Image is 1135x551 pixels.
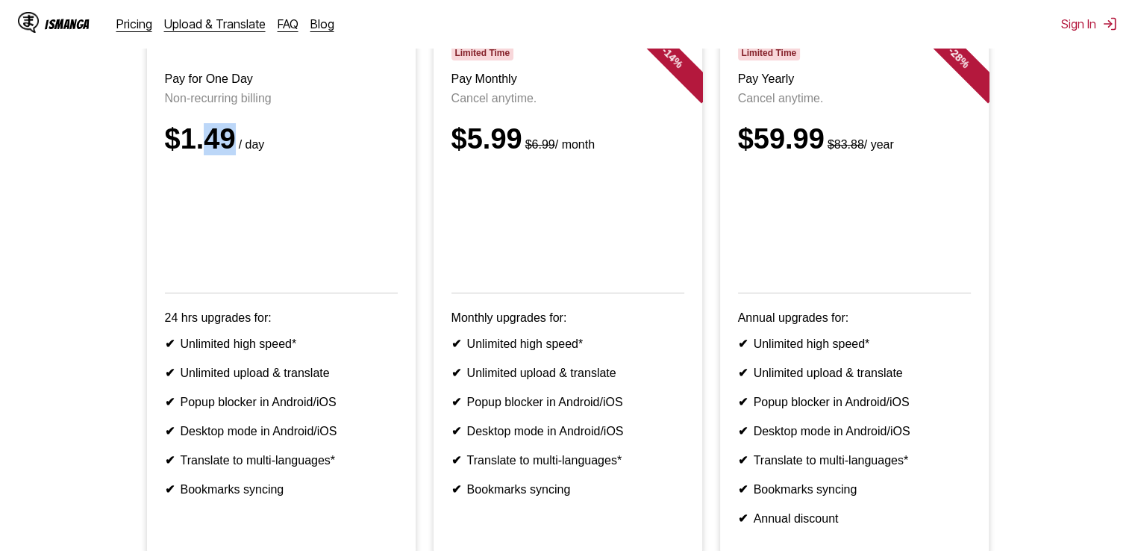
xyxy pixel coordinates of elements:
[45,17,90,31] div: IsManga
[310,16,334,31] a: Blog
[451,482,684,496] li: Bookmarks syncing
[738,337,971,351] li: Unlimited high speed*
[451,72,684,86] h3: Pay Monthly
[451,366,684,380] li: Unlimited upload & translate
[18,12,116,36] a: IsManga LogoIsManga
[451,367,461,379] b: ✔
[451,123,684,155] div: $5.99
[165,92,398,105] p: Non-recurring billing
[738,46,800,60] span: Limited Time
[451,483,461,496] b: ✔
[451,337,684,351] li: Unlimited high speed*
[1102,16,1117,31] img: Sign out
[451,454,461,467] b: ✔
[738,311,971,325] p: Annual upgrades for:
[738,337,748,350] b: ✔
[165,367,175,379] b: ✔
[738,512,748,525] b: ✔
[165,483,175,496] b: ✔
[451,396,461,408] b: ✔
[165,453,398,467] li: Translate to multi-languages*
[165,337,175,350] b: ✔
[738,425,748,438] b: ✔
[738,123,971,155] div: $59.99
[165,482,398,496] li: Bookmarks syncing
[1061,16,1117,31] button: Sign In
[738,511,971,526] li: Annual discount
[828,138,864,151] s: $83.88
[738,424,971,438] li: Desktop mode in Android/iOS
[165,123,398,155] div: $1.49
[525,138,555,151] s: $6.99
[738,92,971,105] p: Cancel anytime.
[451,425,461,438] b: ✔
[165,366,398,380] li: Unlimited upload & translate
[738,395,971,409] li: Popup blocker in Android/iOS
[451,46,513,60] span: Limited Time
[451,453,684,467] li: Translate to multi-languages*
[165,396,175,408] b: ✔
[825,138,894,151] small: / year
[627,13,716,102] div: - 14 %
[116,16,152,31] a: Pricing
[738,454,748,467] b: ✔
[164,16,266,31] a: Upload & Translate
[451,337,461,350] b: ✔
[236,138,265,151] small: / day
[738,366,971,380] li: Unlimited upload & translate
[451,92,684,105] p: Cancel anytime.
[165,72,398,86] h3: Pay for One Day
[165,173,398,272] iframe: PayPal
[18,12,39,33] img: IsManga Logo
[165,425,175,438] b: ✔
[738,367,748,379] b: ✔
[738,482,971,496] li: Bookmarks syncing
[738,173,971,272] iframe: PayPal
[165,337,398,351] li: Unlimited high speed*
[451,173,684,272] iframe: PayPal
[165,454,175,467] b: ✔
[165,311,398,325] p: 24 hrs upgrades for:
[738,483,748,496] b: ✔
[522,138,595,151] small: / month
[451,311,684,325] p: Monthly upgrades for:
[738,396,748,408] b: ✔
[165,424,398,438] li: Desktop mode in Android/iOS
[738,453,971,467] li: Translate to multi-languages*
[165,395,398,409] li: Popup blocker in Android/iOS
[913,13,1003,102] div: - 28 %
[451,424,684,438] li: Desktop mode in Android/iOS
[738,72,971,86] h3: Pay Yearly
[451,395,684,409] li: Popup blocker in Android/iOS
[278,16,298,31] a: FAQ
